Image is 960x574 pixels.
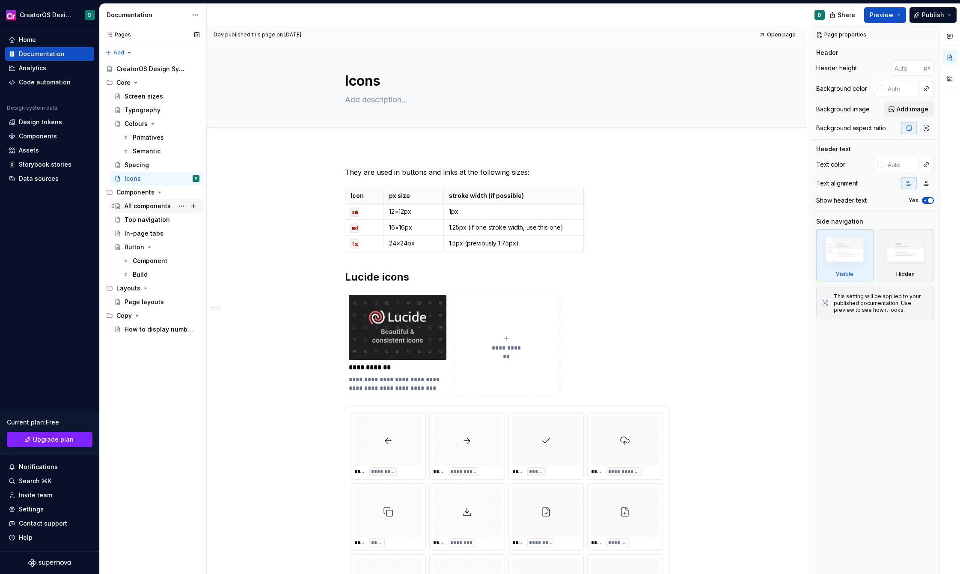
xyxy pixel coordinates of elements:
[116,311,132,320] div: Copy
[5,502,94,516] a: Settings
[6,10,16,20] img: af0f0f8b-72e3-4abc-9be8-7572159112ac.png
[343,71,667,91] textarea: Icons
[884,102,934,117] button: Add image
[449,207,578,216] p: 1px
[33,435,74,444] span: Upgrade plan
[816,64,857,72] div: Header height
[119,131,203,144] a: Primatives
[19,146,39,155] div: Assets
[449,223,578,232] p: 1.25px (if one stroke width, use this one)
[5,75,94,89] a: Code automation
[816,84,867,93] div: Background color
[19,533,33,542] div: Help
[7,432,92,447] button: Upgrade plan
[351,191,379,200] p: Icon
[103,185,203,199] div: Components
[111,227,203,240] a: In-page tabs
[5,115,94,129] a: Design tokens
[195,174,197,183] div: D
[19,463,58,471] div: Notifications
[816,105,870,114] div: Background image
[19,491,52,499] div: Invite team
[111,117,203,131] a: Colours
[103,76,203,90] div: Core
[816,48,838,57] div: Header
[389,223,438,232] p: 16×16px
[449,239,578,248] p: 1.5px (previously 1.75px)
[816,145,851,153] div: Header text
[877,229,934,281] div: Hidden
[19,477,51,485] div: Search ⌘K
[111,199,203,213] a: All components
[922,11,944,19] span: Publish
[345,270,669,284] h2: Lucide icons
[838,11,855,19] span: Share
[351,239,359,248] code: lg
[5,531,94,544] button: Help
[7,105,57,111] div: Design system data
[88,12,92,18] div: D
[107,11,187,19] div: Documentation
[449,191,578,200] p: stroke width (if possible)
[19,36,36,44] div: Home
[924,65,930,72] p: px
[909,197,918,204] label: Yes
[103,62,203,76] a: CreatorOS Design System
[897,105,928,114] span: Add image
[125,106,160,114] div: Typography
[825,7,861,23] button: Share
[5,61,94,75] a: Analytics
[133,133,164,142] div: Primatives
[389,207,438,216] p: 12×12px
[884,81,919,96] input: Auto
[214,31,224,38] span: Dev
[125,325,195,334] div: How to display numbers
[834,293,928,314] div: This setting will be applied to your published documentation. Use preview to see how it looks.
[816,179,858,188] div: Text alignment
[111,240,203,254] a: Button
[5,129,94,143] a: Components
[111,90,203,103] a: Screen sizes
[5,143,94,157] a: Assets
[19,64,46,72] div: Analytics
[125,120,148,128] div: Colours
[125,215,170,224] div: Top navigation
[345,167,669,177] p: They are used in buttons and links at the following sizes:
[767,31,796,38] span: Open page
[5,47,94,61] a: Documentation
[116,78,131,87] div: Core
[28,559,71,567] svg: Supernova Logo
[125,243,144,251] div: Button
[816,217,863,226] div: Side navigation
[5,33,94,47] a: Home
[119,268,203,281] a: Build
[351,224,359,233] code: md
[119,144,203,158] a: Semantic
[125,229,163,238] div: In-page tabs
[133,270,148,279] div: Build
[5,460,94,474] button: Notifications
[111,295,203,309] a: Page layouts
[111,323,203,336] a: How to display numbers
[125,92,163,101] div: Screen sizes
[5,158,94,171] a: Storybook stories
[125,161,149,169] div: Spacing
[19,132,57,141] div: Components
[19,118,62,126] div: Design tokens
[116,284,140,293] div: Layouts
[836,271,853,278] div: Visible
[756,29,800,41] a: Open page
[5,172,94,185] a: Data sources
[111,172,203,185] a: IconsD
[19,160,71,169] div: Storybook stories
[351,208,359,217] code: sm
[19,50,65,58] div: Documentation
[111,213,203,227] a: Top navigation
[133,147,160,155] div: Semantic
[133,257,167,265] div: Component
[19,505,44,514] div: Settings
[389,239,438,248] p: 24×24px
[816,196,867,205] div: Show header text
[125,298,164,306] div: Page layouts
[884,157,919,172] input: Auto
